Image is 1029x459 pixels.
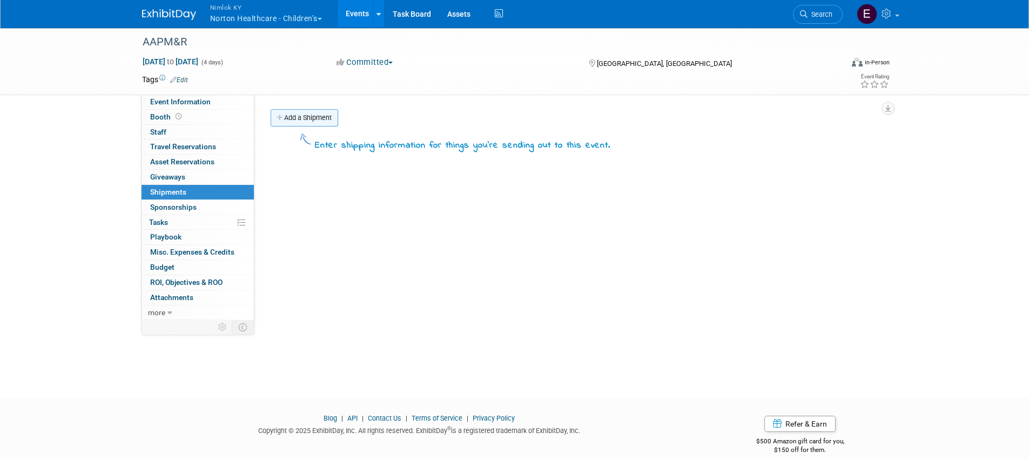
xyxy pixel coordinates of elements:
a: Budget [142,260,254,275]
a: Tasks [142,215,254,230]
a: Staff [142,125,254,139]
td: Toggle Event Tabs [232,320,254,334]
div: Event Format [779,56,890,72]
span: Misc. Expenses & Credits [150,248,234,256]
div: Enter shipping information for things you're sending out to this event. [315,139,610,152]
span: | [403,414,410,422]
a: API [347,414,358,422]
span: [GEOGRAPHIC_DATA], [GEOGRAPHIC_DATA] [597,59,732,68]
span: | [339,414,346,422]
sup: ® [447,425,451,431]
span: Event Information [150,97,211,106]
span: Search [808,10,832,18]
span: Booth [150,112,184,121]
span: Shipments [150,188,186,196]
span: Tasks [149,218,168,227]
img: Elizabeth Griffin [857,4,877,24]
a: Travel Reservations [142,139,254,154]
span: | [464,414,471,422]
span: ROI, Objectives & ROO [150,278,223,287]
img: Format-Inperson.png [852,58,863,66]
span: Sponsorships [150,203,197,211]
a: Add a Shipment [271,109,338,127]
span: Travel Reservations [150,142,216,151]
a: ROI, Objectives & ROO [142,275,254,290]
a: Edit [170,76,188,84]
span: Booth not reserved yet [173,112,184,121]
div: $150 off for them. [713,445,887,455]
div: AAPM&R [139,32,826,52]
a: Playbook [142,230,254,244]
span: Staff [150,128,166,136]
a: Event Information [142,95,254,109]
a: Asset Reservations [142,155,254,169]
a: more [142,305,254,320]
a: Search [793,5,843,24]
a: Giveaways [142,170,254,184]
span: to [165,57,176,66]
div: Copyright © 2025 ExhibitDay, Inc. All rights reserved. ExhibitDay is a registered trademark of Ex... [142,423,697,436]
span: Attachments [150,293,193,302]
span: Giveaways [150,172,185,181]
span: (4 days) [200,59,223,66]
a: Shipments [142,185,254,199]
img: ExhibitDay [142,9,196,20]
span: Playbook [150,232,181,241]
a: Sponsorships [142,200,254,215]
span: Budget [150,263,174,271]
div: $500 Amazon gift card for you, [713,430,887,455]
a: Privacy Policy [473,414,515,422]
div: Event Rating [860,74,889,79]
a: Misc. Expenses & Credits [142,245,254,260]
span: Asset Reservations [150,157,214,166]
a: Attachments [142,290,254,305]
a: Refer & Earn [764,416,836,432]
a: Blog [324,414,337,422]
a: Booth [142,110,254,124]
span: Nimlok KY [210,2,322,13]
span: more [148,308,165,317]
span: [DATE] [DATE] [142,57,199,66]
a: Terms of Service [412,414,462,422]
div: In-Person [864,58,890,66]
td: Tags [142,74,188,85]
a: Contact Us [368,414,401,422]
td: Personalize Event Tab Strip [213,320,232,334]
span: | [359,414,366,422]
button: Committed [333,57,397,68]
